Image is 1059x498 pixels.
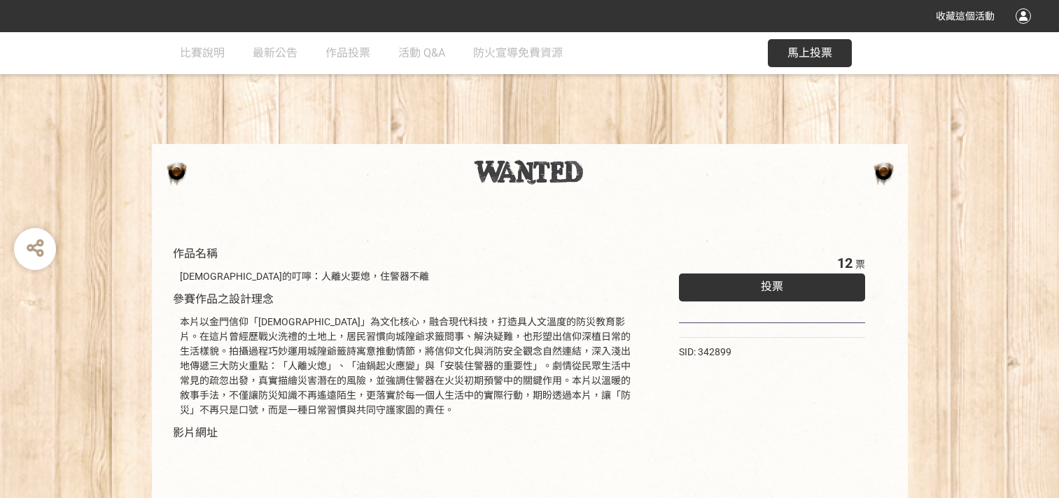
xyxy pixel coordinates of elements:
[180,32,225,74] a: 比賽說明
[837,255,853,271] span: 12
[473,46,563,59] span: 防火宣導免費資源
[173,292,274,306] span: 參賽作品之設計理念
[473,32,563,74] a: 防火宣導免費資源
[768,39,852,67] button: 馬上投票
[787,46,832,59] span: 馬上投票
[325,32,370,74] a: 作品投票
[173,247,218,260] span: 作品名稱
[936,10,995,22] span: 收藏這個活動
[180,46,225,59] span: 比賽說明
[253,32,297,74] a: 最新公告
[398,32,445,74] a: 活動 Q&A
[761,280,783,293] span: 投票
[180,315,637,418] div: 本片以金門信仰「[DEMOGRAPHIC_DATA]」為文化核心，融合現代科技，打造具人文溫度的防災教育影片。在這片曾經歷戰火洗禮的土地上，居民習慣向城隍爺求籤問事、解決疑難，也形塑出信仰深植日...
[180,269,637,284] div: [DEMOGRAPHIC_DATA]的叮嚀：人離火要熄，住警器不離
[855,259,865,270] span: 票
[325,46,370,59] span: 作品投票
[398,46,445,59] span: 活動 Q&A
[173,426,218,439] span: 影片網址
[679,346,731,357] span: SID: 342899
[253,46,297,59] span: 最新公告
